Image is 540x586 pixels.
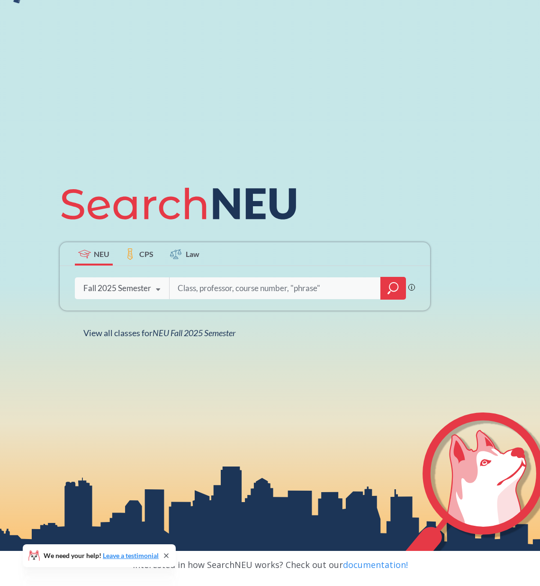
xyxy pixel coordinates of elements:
[83,283,151,293] div: Fall 2025 Semester
[177,278,374,298] input: Class, professor, course number, "phrase"
[139,248,153,259] span: CPS
[380,277,406,300] div: magnifying glass
[94,248,109,259] span: NEU
[83,328,235,338] span: View all classes for
[343,559,408,570] a: documentation!
[387,282,399,295] svg: magnifying glass
[153,328,235,338] span: NEU Fall 2025 Semester
[186,248,199,259] span: Law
